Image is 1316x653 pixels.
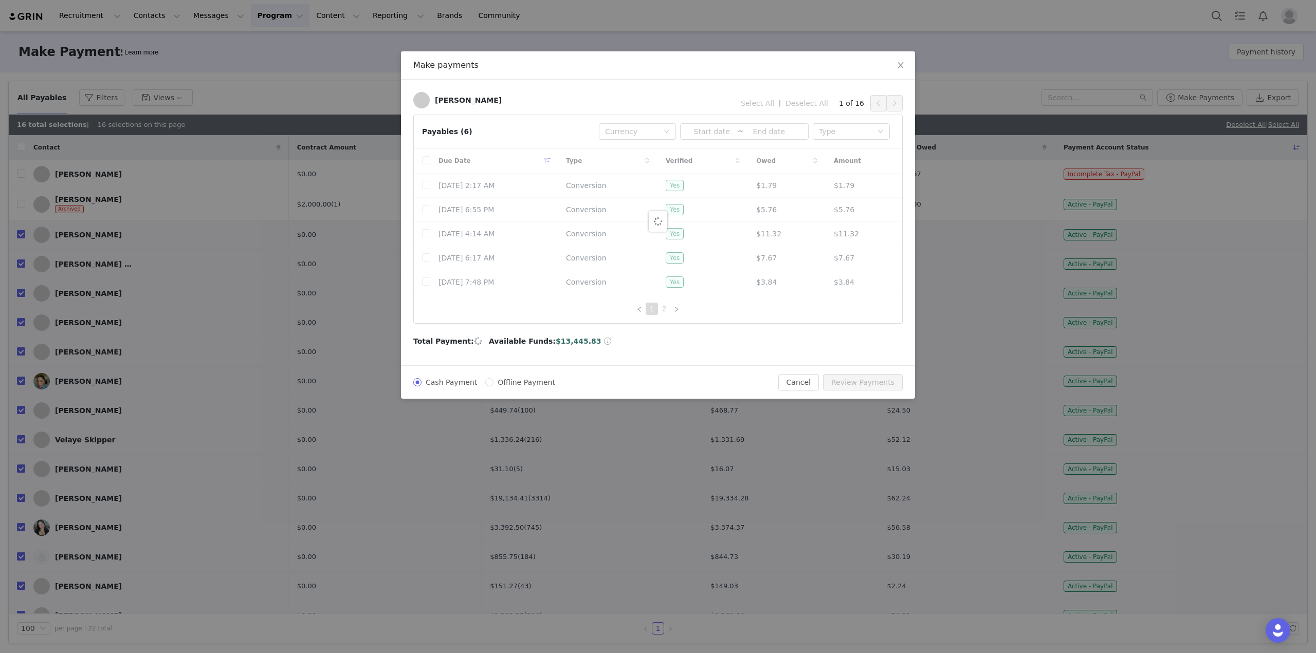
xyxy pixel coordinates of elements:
[633,303,646,315] li: Previous Page
[646,303,657,314] a: 1
[435,96,502,104] div: [PERSON_NAME]
[413,336,474,347] span: Total Payment:
[670,303,683,315] li: Next Page
[823,374,903,390] button: Review Payments
[422,126,472,137] div: Payables (6)
[413,115,903,324] article: Payables
[878,128,884,136] i: icon: down
[839,95,903,111] div: 1 of 16
[886,51,915,80] button: Close
[781,95,833,111] button: Deselect All
[819,126,872,137] div: Type
[646,303,658,315] li: 1
[743,126,794,137] input: End date
[686,126,737,137] input: Start date
[897,61,905,69] i: icon: close
[1266,618,1290,643] div: Open Intercom Messenger
[413,60,903,71] div: Make payments
[556,337,601,345] span: $13,445.83
[422,378,481,386] span: Cash Payment
[659,303,670,314] a: 2
[636,306,643,312] i: icon: left
[489,336,556,347] span: Available Funds:
[673,306,680,312] i: icon: right
[493,378,559,386] span: Offline Payment
[413,92,502,108] a: [PERSON_NAME]
[736,95,779,111] button: Select All
[778,374,819,390] button: Cancel
[779,99,781,108] span: |
[664,128,670,136] i: icon: down
[605,126,659,137] div: Currency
